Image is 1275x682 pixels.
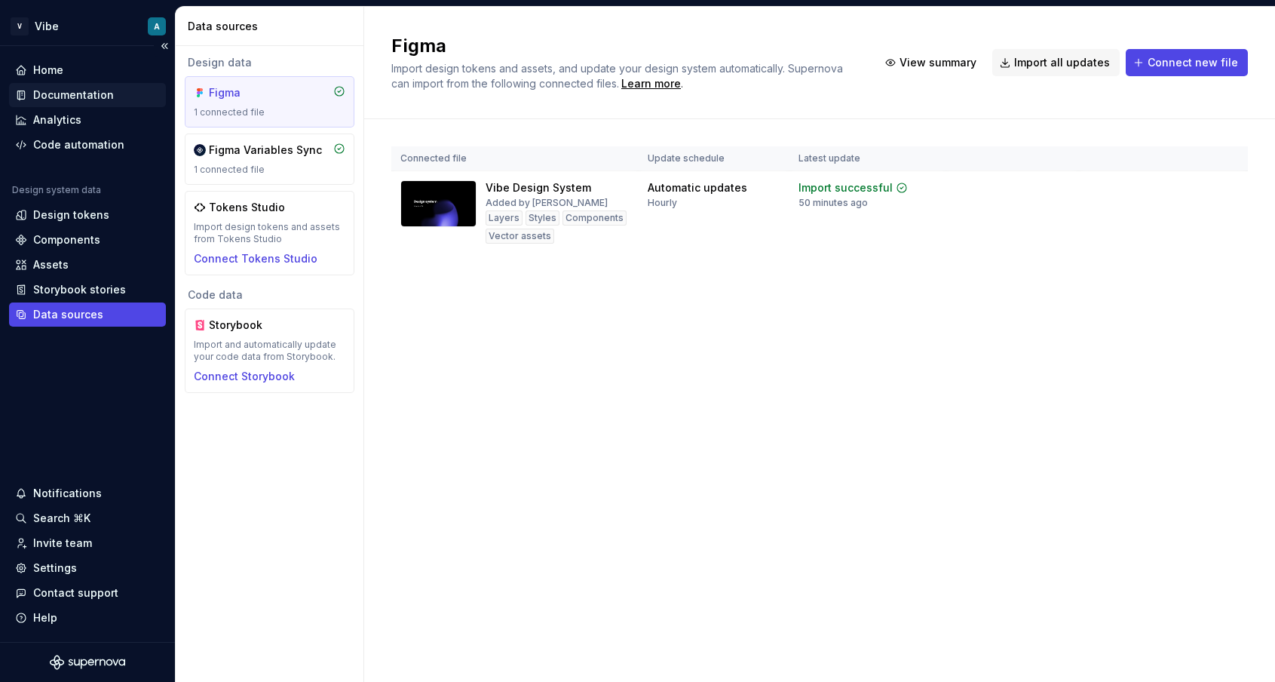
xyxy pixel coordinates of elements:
[194,221,345,245] div: Import design tokens and assets from Tokens Studio
[9,203,166,227] a: Design tokens
[33,207,109,223] div: Design tokens
[50,655,125,670] svg: Supernova Logo
[391,146,639,171] th: Connected file
[648,197,677,209] div: Hourly
[9,133,166,157] a: Code automation
[33,282,126,297] div: Storybook stories
[391,34,860,58] h2: Figma
[648,180,747,195] div: Automatic updates
[35,19,59,34] div: Vibe
[9,58,166,82] a: Home
[789,146,946,171] th: Latest update
[486,197,608,209] div: Added by [PERSON_NAME]
[33,511,90,526] div: Search ⌘K
[9,108,166,132] a: Analytics
[798,197,868,209] div: 50 minutes ago
[185,76,354,127] a: Figma1 connected file
[12,184,101,196] div: Design system data
[209,143,322,158] div: Figma Variables Sync
[562,210,627,226] div: Components
[33,561,77,576] div: Settings
[185,309,354,393] a: StorybookImport and automatically update your code data from Storybook.Connect Storybook
[194,369,295,384] button: Connect Storybook
[9,83,166,107] a: Documentation
[9,606,166,630] button: Help
[188,19,357,34] div: Data sources
[209,318,281,333] div: Storybook
[33,232,100,247] div: Components
[209,200,285,215] div: Tokens Studio
[3,10,172,42] button: VVibeA
[878,49,986,76] button: View summary
[9,253,166,277] a: Assets
[1126,49,1248,76] button: Connect new file
[9,481,166,505] button: Notifications
[33,486,102,501] div: Notifications
[33,610,57,625] div: Help
[9,228,166,252] a: Components
[486,210,523,226] div: Layers
[185,134,354,185] a: Figma Variables Sync1 connected file
[33,88,114,103] div: Documentation
[209,85,281,100] div: Figma
[33,257,69,272] div: Assets
[185,287,354,303] div: Code data
[154,35,175,57] button: Collapse sidebar
[33,137,124,152] div: Code automation
[391,62,846,90] span: Import design tokens and assets, and update your design system automatically. Supernova can impor...
[1148,55,1238,70] span: Connect new file
[185,55,354,70] div: Design data
[621,76,681,91] a: Learn more
[526,210,559,226] div: Styles
[1014,55,1110,70] span: Import all updates
[33,112,81,127] div: Analytics
[33,536,92,551] div: Invite team
[33,307,103,322] div: Data sources
[9,506,166,530] button: Search ⌘K
[992,49,1120,76] button: Import all updates
[11,17,29,35] div: V
[9,531,166,555] a: Invite team
[9,278,166,302] a: Storybook stories
[9,556,166,580] a: Settings
[194,106,345,118] div: 1 connected file
[798,180,893,195] div: Import successful
[9,581,166,605] button: Contact support
[185,191,354,275] a: Tokens StudioImport design tokens and assets from Tokens StudioConnect Tokens Studio
[194,251,317,266] button: Connect Tokens Studio
[33,585,118,601] div: Contact support
[639,146,789,171] th: Update schedule
[33,63,63,78] div: Home
[486,229,554,244] div: Vector assets
[619,78,683,90] span: .
[9,303,166,327] a: Data sources
[154,20,160,32] div: A
[194,164,345,176] div: 1 connected file
[900,55,976,70] span: View summary
[486,180,591,195] div: Vibe Design System
[194,339,345,363] div: Import and automatically update your code data from Storybook.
